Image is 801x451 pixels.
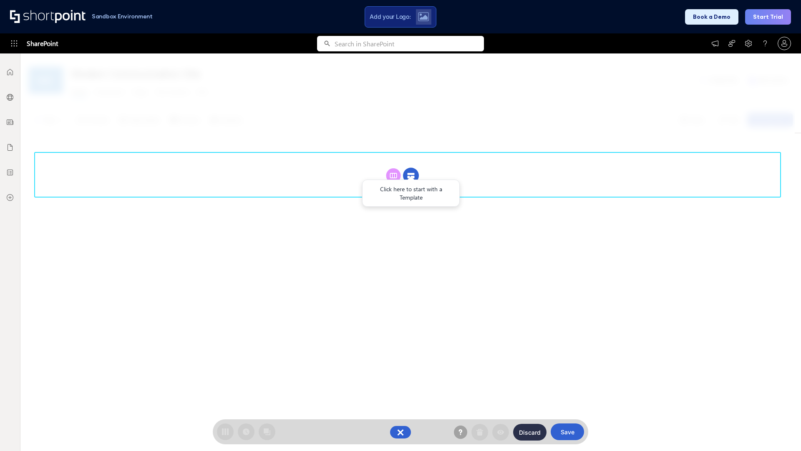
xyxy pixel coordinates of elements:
[745,9,791,25] button: Start Trial
[418,12,429,21] img: Upload logo
[335,36,484,51] input: Search in SharePoint
[685,9,738,25] button: Book a Demo
[370,13,411,20] span: Add your Logo:
[27,33,58,53] span: SharePoint
[513,424,547,441] button: Discard
[92,14,153,19] h1: Sandbox Environment
[759,411,801,451] iframe: Chat Widget
[551,423,584,440] button: Save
